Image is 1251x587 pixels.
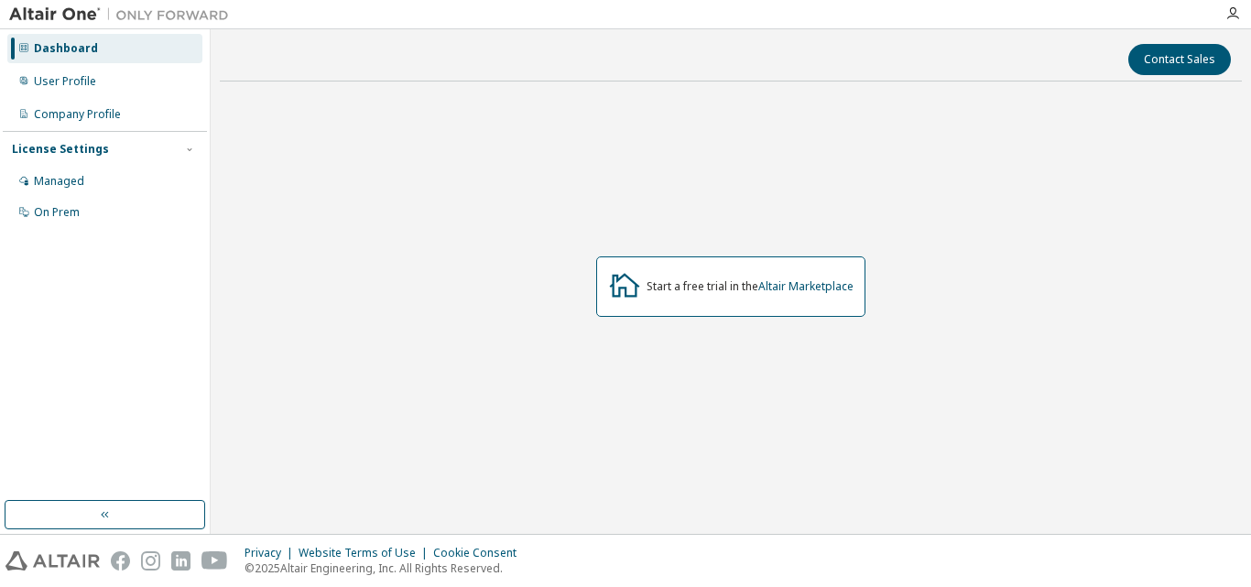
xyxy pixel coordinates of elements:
[647,279,854,294] div: Start a free trial in the
[5,551,100,571] img: altair_logo.svg
[34,74,96,89] div: User Profile
[1128,44,1231,75] button: Contact Sales
[141,551,160,571] img: instagram.svg
[9,5,238,24] img: Altair One
[433,546,528,560] div: Cookie Consent
[299,546,433,560] div: Website Terms of Use
[758,278,854,294] a: Altair Marketplace
[171,551,190,571] img: linkedin.svg
[34,174,84,189] div: Managed
[201,551,228,571] img: youtube.svg
[245,546,299,560] div: Privacy
[245,560,528,576] p: © 2025 Altair Engineering, Inc. All Rights Reserved.
[34,107,121,122] div: Company Profile
[111,551,130,571] img: facebook.svg
[12,142,109,157] div: License Settings
[34,205,80,220] div: On Prem
[34,41,98,56] div: Dashboard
